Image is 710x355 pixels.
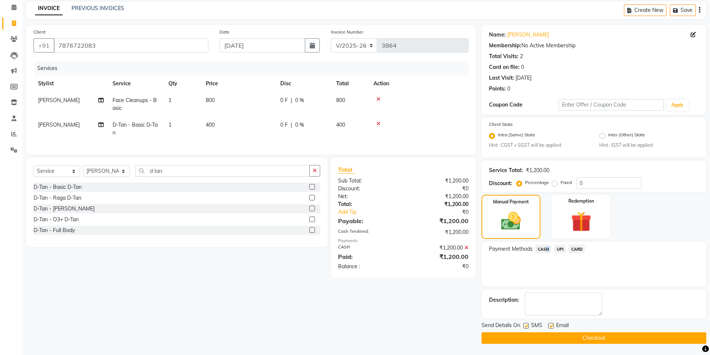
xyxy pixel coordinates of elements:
[113,97,157,111] span: Face Cleanups - Basic
[338,166,355,174] span: Total
[403,244,474,252] div: ₹1,200.00
[489,53,518,60] div: Total Visits:
[403,177,474,185] div: ₹1,200.00
[332,185,403,193] div: Discount:
[498,131,535,140] label: Intra (Same) State
[338,238,468,244] div: Payments
[403,216,474,225] div: ₹1,200.00
[34,205,95,213] div: D-Tan - [PERSON_NAME]
[34,38,54,53] button: +91
[295,121,304,129] span: 0 %
[489,31,506,39] div: Name:
[526,167,549,174] div: ₹1,200.00
[276,75,332,92] th: Disc
[332,252,403,261] div: Paid:
[489,63,520,71] div: Card on file:
[331,29,363,35] label: Invoice Number
[561,179,572,186] label: Fixed
[280,96,288,104] span: 0 F
[295,96,304,104] span: 0 %
[559,99,664,111] input: Enter Offer / Coupon Code
[489,121,513,128] label: Client State
[291,96,292,104] span: |
[168,97,171,104] span: 1
[507,31,549,39] a: [PERSON_NAME]
[113,121,158,136] span: D-Tan - Basic D-Tan
[135,165,310,177] input: Search or Scan
[556,321,569,331] span: Email
[206,97,215,104] span: 800
[489,142,588,149] small: Hint : CGST + SGST will be applied
[332,216,403,225] div: Payable:
[403,185,474,193] div: ₹0
[72,5,124,12] a: PREVIOUS INVOICES
[489,180,512,187] div: Discount:
[336,121,345,128] span: 400
[507,85,510,93] div: 0
[332,193,403,200] div: Net:
[520,53,523,60] div: 2
[206,121,215,128] span: 400
[34,216,79,224] div: D-Tan - O3+ D-Tan
[34,29,45,35] label: Client
[34,194,81,202] div: D-Tan - Raga D-Tan
[332,200,403,208] div: Total:
[35,2,63,15] a: INVOICE
[280,121,288,129] span: 0 F
[536,245,552,253] span: CASH
[415,208,474,216] div: ₹0
[569,245,585,253] span: CARD
[403,193,474,200] div: ₹1,200.00
[565,209,598,234] img: _gift.svg
[332,75,369,92] th: Total
[34,61,474,75] div: Services
[515,74,531,82] div: [DATE]
[482,321,520,331] span: Send Details On
[489,101,559,109] div: Coupon Code
[670,4,696,16] button: Save
[332,208,415,216] a: Add Tip
[34,183,82,191] div: D-Tan - Basic D-Tan
[54,38,208,53] input: Search by Name/Mobile/Email/Code
[489,42,521,50] div: Membership:
[332,177,403,185] div: Sub Total:
[403,263,474,270] div: ₹0
[554,245,566,253] span: UPI
[168,121,171,128] span: 1
[164,75,201,92] th: Qty
[493,199,529,205] label: Manual Payment
[489,42,699,50] div: No Active Membership
[403,200,474,208] div: ₹1,200.00
[403,252,474,261] div: ₹1,200.00
[531,321,542,331] span: SMS
[403,228,474,236] div: ₹1,200.00
[608,131,645,140] label: Inter (Other) State
[34,226,75,234] div: D-Tan - Full Body
[525,179,549,186] label: Percentage
[521,63,524,71] div: 0
[489,85,506,93] div: Points:
[624,4,667,16] button: Create New
[489,74,514,82] div: Last Visit:
[291,121,292,129] span: |
[369,75,468,92] th: Action
[482,332,706,344] button: Checkout
[332,228,403,236] div: Cash Tendered:
[220,29,230,35] label: Date
[495,210,527,232] img: _cash.svg
[332,244,403,252] div: CASH
[489,167,523,174] div: Service Total:
[336,97,345,104] span: 800
[568,198,594,205] label: Redemption
[332,263,403,270] div: Balance :
[108,75,164,92] th: Service
[34,75,108,92] th: Stylist
[599,142,699,149] small: Hint : IGST will be applied
[489,245,533,253] span: Payment Methods
[201,75,276,92] th: Price
[38,121,80,128] span: [PERSON_NAME]
[38,97,80,104] span: [PERSON_NAME]
[489,296,519,304] div: Description:
[667,99,688,111] button: Apply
